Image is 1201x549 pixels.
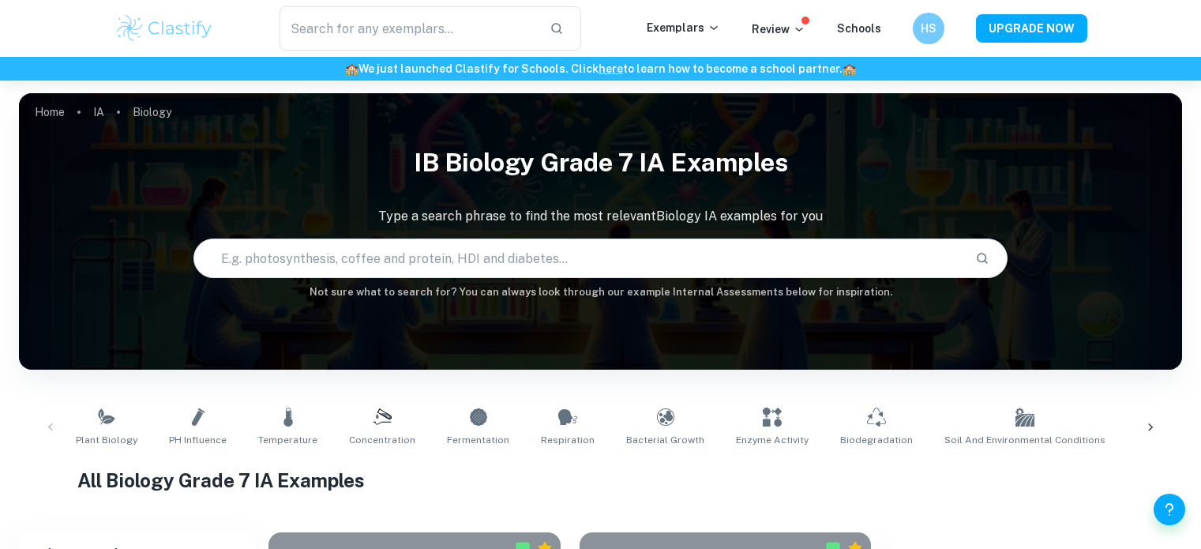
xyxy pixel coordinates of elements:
[3,60,1198,77] h6: We just launched Clastify for Schools. Click to learn how to become a school partner.
[599,62,623,75] a: here
[919,20,937,37] h6: HS
[541,433,595,447] span: Respiration
[843,62,856,75] span: 🏫
[837,22,881,35] a: Schools
[913,13,944,44] button: HS
[280,6,538,51] input: Search for any exemplars...
[114,13,215,44] img: Clastify logo
[349,433,415,447] span: Concentration
[19,137,1182,188] h1: IB Biology Grade 7 IA examples
[976,14,1087,43] button: UPGRADE NOW
[76,433,137,447] span: Plant Biology
[35,101,65,123] a: Home
[736,433,809,447] span: Enzyme Activity
[93,101,104,123] a: IA
[626,433,704,447] span: Bacterial Growth
[194,236,963,280] input: E.g. photosynthesis, coffee and protein, HDI and diabetes...
[447,433,509,447] span: Fermentation
[169,433,227,447] span: pH Influence
[752,21,805,38] p: Review
[133,103,171,121] p: Biology
[647,19,720,36] p: Exemplars
[944,433,1105,447] span: Soil and Environmental Conditions
[969,245,996,272] button: Search
[840,433,913,447] span: Biodegradation
[19,284,1182,300] h6: Not sure what to search for? You can always look through our example Internal Assessments below f...
[345,62,358,75] span: 🏫
[258,433,317,447] span: Temperature
[1154,494,1185,525] button: Help and Feedback
[77,466,1124,494] h1: All Biology Grade 7 IA Examples
[19,207,1182,226] p: Type a search phrase to find the most relevant Biology IA examples for you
